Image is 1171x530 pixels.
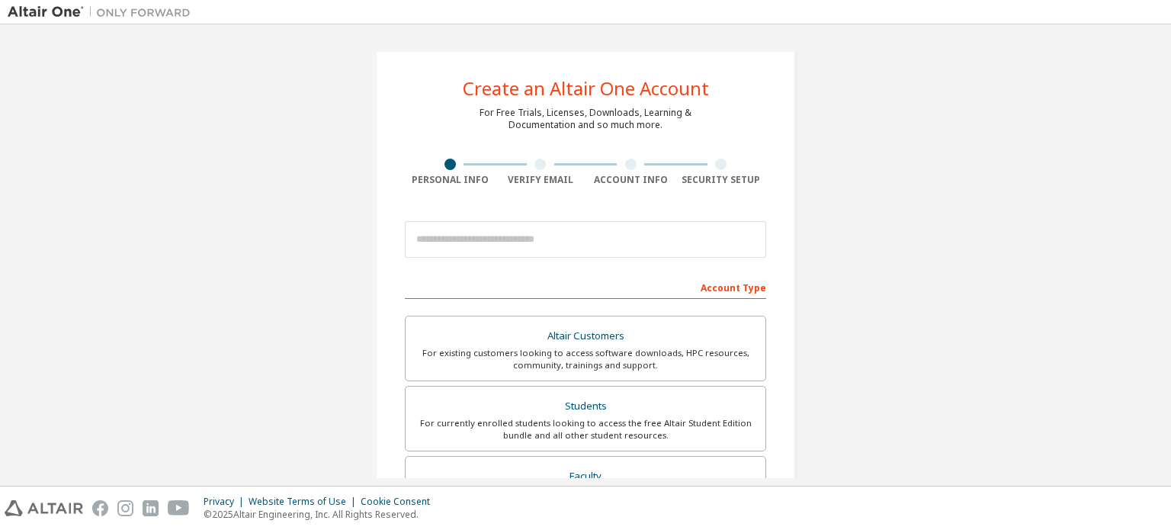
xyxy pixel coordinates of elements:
div: For currently enrolled students looking to access the free Altair Student Edition bundle and all ... [415,417,756,442]
div: For existing customers looking to access software downloads, HPC resources, community, trainings ... [415,347,756,371]
div: Account Type [405,275,766,299]
div: Faculty [415,466,756,487]
div: Website Terms of Use [249,496,361,508]
div: Security Setup [676,174,767,186]
div: Students [415,396,756,417]
img: facebook.svg [92,500,108,516]
div: Altair Customers [415,326,756,347]
div: Create an Altair One Account [463,79,709,98]
p: © 2025 Altair Engineering, Inc. All Rights Reserved. [204,508,439,521]
img: instagram.svg [117,500,133,516]
img: youtube.svg [168,500,190,516]
div: Privacy [204,496,249,508]
img: linkedin.svg [143,500,159,516]
div: Cookie Consent [361,496,439,508]
div: Account Info [585,174,676,186]
div: Verify Email [496,174,586,186]
div: Personal Info [405,174,496,186]
div: For Free Trials, Licenses, Downloads, Learning & Documentation and so much more. [480,107,691,131]
img: altair_logo.svg [5,500,83,516]
img: Altair One [8,5,198,20]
